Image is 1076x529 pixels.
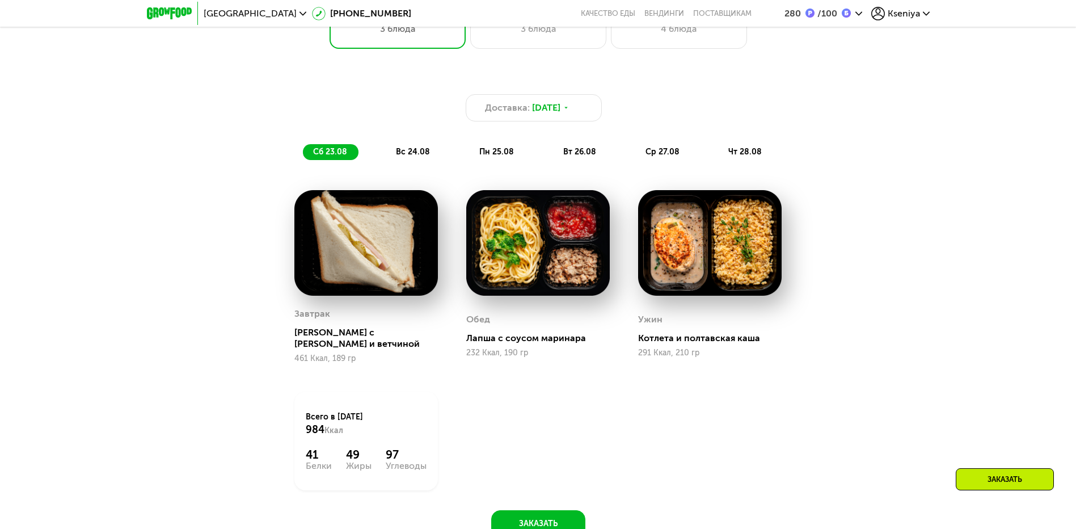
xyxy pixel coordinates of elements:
div: 97 [386,448,427,461]
span: Ккал [324,426,343,435]
span: [DATE] [532,101,560,115]
a: Вендинги [644,9,684,18]
span: вс 24.08 [396,147,430,157]
div: 461 Ккал, 189 гр [294,354,438,363]
span: Kseniya [888,9,920,18]
span: вт 26.08 [563,147,596,157]
div: Заказать [956,468,1054,490]
span: пн 25.08 [479,147,514,157]
div: 3 блюда [482,22,594,36]
div: Лапша с соусом маринара [466,333,619,344]
div: 232 Ккал, 190 гр [466,349,610,358]
span: ср 27.08 [645,147,680,157]
a: [PHONE_NUMBER] [312,7,411,20]
div: 4 блюда [623,22,735,36]
span: / [817,8,821,19]
div: Котлета и полтавская каша [638,333,791,344]
div: Жиры [346,461,372,471]
span: [GEOGRAPHIC_DATA] [204,9,297,18]
a: Качество еды [581,9,635,18]
div: 41 [306,448,332,461]
div: 100 [815,9,837,18]
span: 984 [306,423,324,436]
span: Доставка: [485,101,530,115]
div: [PERSON_NAME] с [PERSON_NAME] и ветчиной [294,327,447,350]
div: Обед [466,311,490,328]
div: 49 [346,448,372,461]
div: Ужин [638,311,663,328]
div: Белки [306,461,332,471]
span: сб 23.08 [313,147,347,157]
div: 291 Ккал, 210 гр [638,349,782,358]
span: чт 28.08 [728,147,762,157]
div: Завтрак [294,305,330,322]
div: Всего в [DATE] [306,412,427,436]
div: 3 блюда [341,22,454,36]
div: Углеводы [386,461,427,471]
div: поставщикам [693,9,752,18]
div: 280 [784,9,801,18]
